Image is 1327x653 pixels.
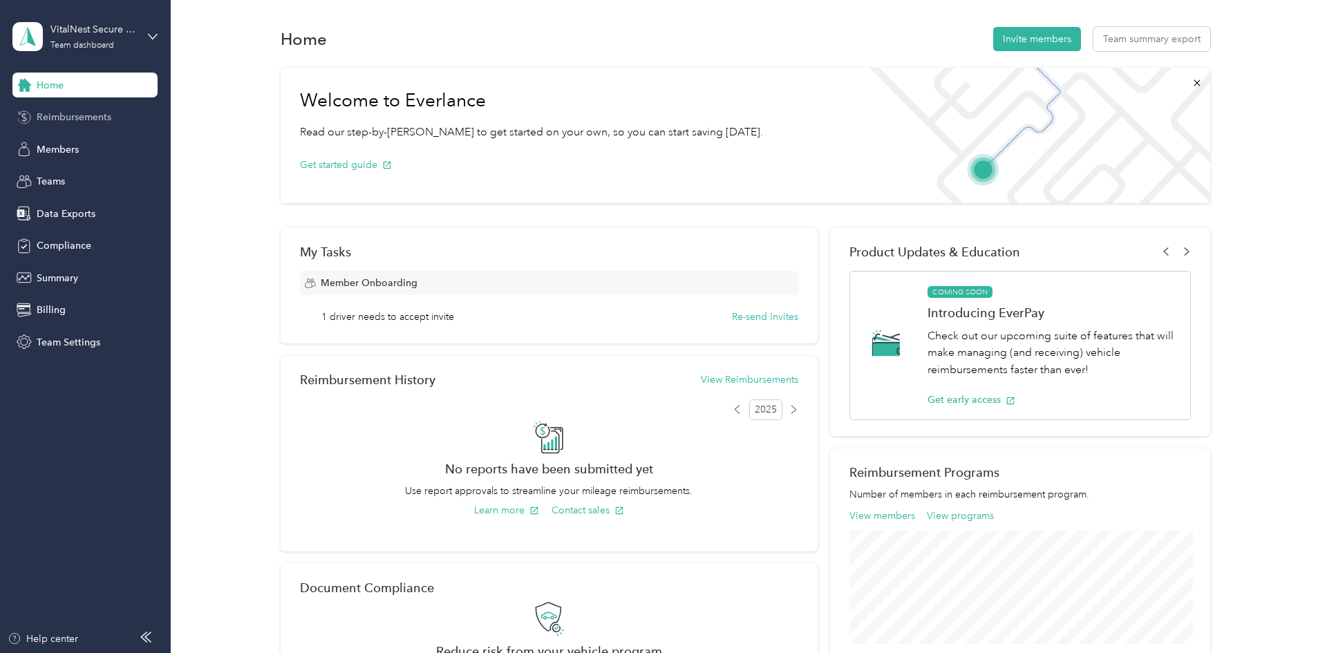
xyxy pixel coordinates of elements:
[138,80,149,91] img: tab_keywords_by_traffic_grey.svg
[8,632,78,646] button: Help center
[732,310,798,324] button: Re-send invites
[928,286,992,299] span: COMING SOON
[37,110,111,124] span: Reimbursements
[993,27,1081,51] button: Invite members
[37,335,100,350] span: Team Settings
[50,41,114,50] div: Team dashboard
[37,207,95,221] span: Data Exports
[37,174,65,189] span: Teams
[37,303,66,317] span: Billing
[300,90,763,112] h1: Welcome to Everlance
[53,82,124,91] div: Domain Overview
[300,462,799,476] h2: No reports have been submitted yet
[1093,27,1210,51] button: Team summary export
[300,245,799,259] div: My Tasks
[300,124,763,141] p: Read our step-by-[PERSON_NAME] to get started on your own, so you can start saving [DATE].
[37,78,64,93] span: Home
[22,36,33,47] img: website_grey.svg
[849,487,1191,502] p: Number of members in each reimbursement program.
[37,271,78,285] span: Summary
[1250,576,1327,653] iframe: Everlance-gr Chat Button Frame
[928,328,1176,379] p: Check out our upcoming suite of features that will make managing (and receiving) vehicle reimburs...
[300,580,434,595] h2: Document Compliance
[928,305,1176,320] h1: Introducing EverPay
[928,392,1015,407] button: Get early access
[22,22,33,33] img: logo_orange.svg
[300,158,392,172] button: Get started guide
[552,503,624,518] button: Contact sales
[300,372,435,387] h2: Reimbursement History
[749,399,782,420] span: 2025
[474,503,539,518] button: Learn more
[849,509,915,523] button: View members
[849,245,1020,259] span: Product Updates & Education
[321,310,454,324] span: 1 driver needs to accept invite
[37,142,79,157] span: Members
[300,484,799,498] p: Use report approvals to streamline your mileage reimbursements.
[153,82,233,91] div: Keywords by Traffic
[50,22,137,37] div: VitalNest Secure Courier, LLC
[39,22,68,33] div: v 4.0.25
[321,276,417,290] span: Member Onboarding
[856,68,1210,203] img: Welcome to everlance
[37,80,48,91] img: tab_domain_overview_orange.svg
[927,509,994,523] button: View programs
[701,372,798,387] button: View Reimbursements
[37,238,91,253] span: Compliance
[36,36,152,47] div: Domain: [DOMAIN_NAME]
[281,32,327,46] h1: Home
[849,465,1191,480] h2: Reimbursement Programs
